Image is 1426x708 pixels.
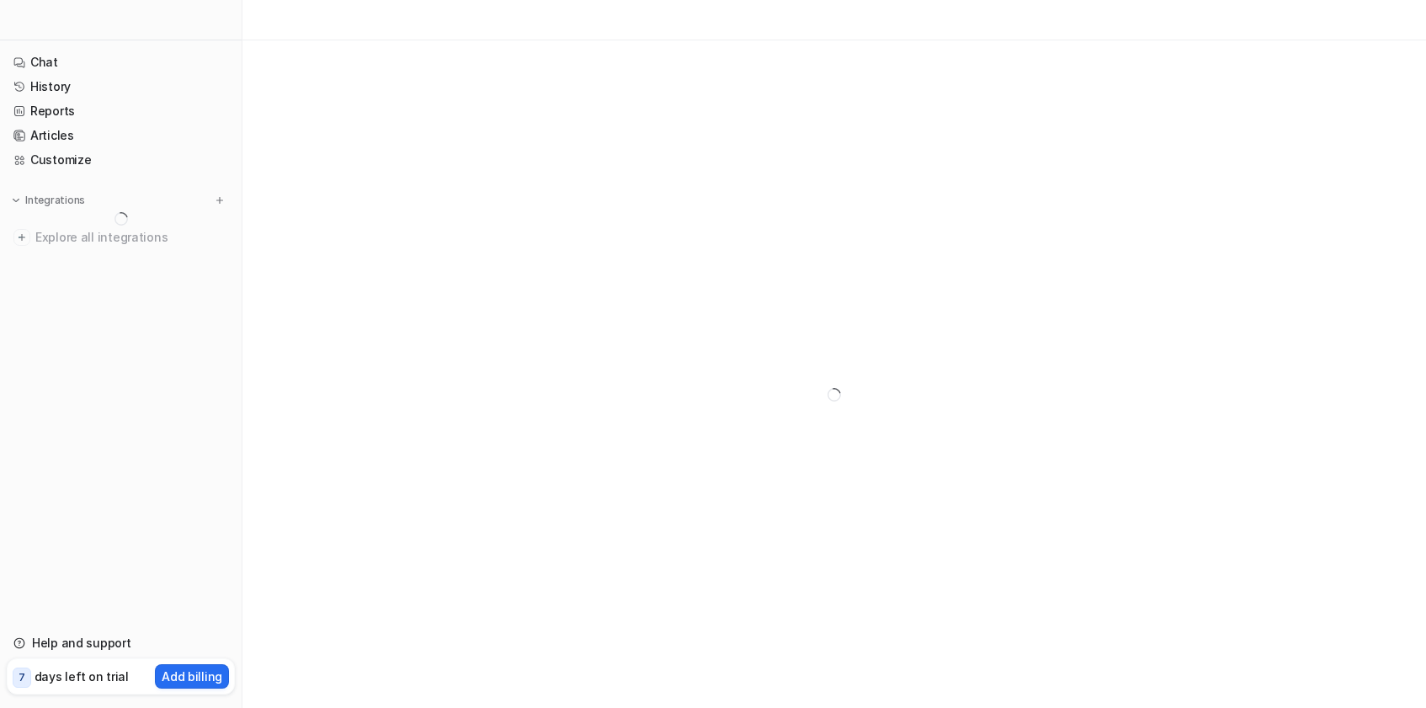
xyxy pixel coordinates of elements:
a: Articles [7,124,235,147]
p: Integrations [25,194,85,207]
a: Reports [7,99,235,123]
p: 7 [19,670,25,685]
a: Help and support [7,631,235,655]
span: Explore all integrations [35,224,228,251]
button: Add billing [155,664,229,689]
p: Add billing [162,668,222,685]
img: expand menu [10,194,22,206]
a: History [7,75,235,98]
img: menu_add.svg [214,194,226,206]
a: Explore all integrations [7,226,235,249]
a: Chat [7,51,235,74]
a: Customize [7,148,235,172]
img: explore all integrations [13,229,30,246]
button: Integrations [7,192,90,209]
p: days left on trial [35,668,129,685]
